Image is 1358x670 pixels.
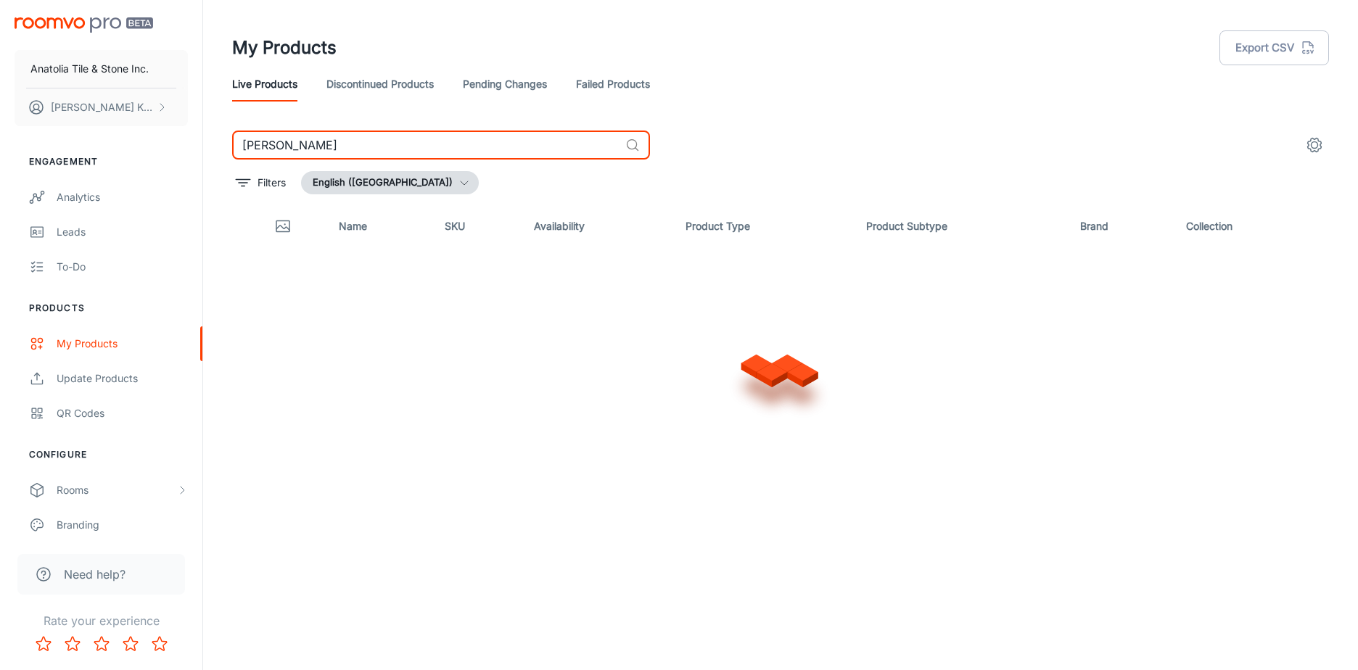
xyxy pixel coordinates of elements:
[274,218,292,235] svg: Thumbnail
[57,405,188,421] div: QR Codes
[232,35,337,61] h1: My Products
[433,206,522,247] th: SKU
[327,206,433,247] th: Name
[57,517,188,533] div: Branding
[576,67,650,102] a: Failed Products
[57,259,188,275] div: To-do
[57,482,176,498] div: Rooms
[1069,206,1174,247] th: Brand
[326,67,434,102] a: Discontinued Products
[463,67,547,102] a: Pending Changes
[232,171,289,194] button: filter
[1174,206,1329,247] th: Collection
[57,224,188,240] div: Leads
[855,206,1069,247] th: Product Subtype
[58,629,87,658] button: Rate 2 star
[258,175,286,191] p: Filters
[1219,30,1329,65] button: Export CSV
[57,189,188,205] div: Analytics
[15,50,188,88] button: Anatolia Tile & Stone Inc.
[15,17,153,33] img: Roomvo PRO Beta
[57,371,188,386] div: Update Products
[301,171,479,194] button: English ([GEOGRAPHIC_DATA])
[29,629,58,658] button: Rate 1 star
[674,206,854,247] th: Product Type
[15,88,188,126] button: [PERSON_NAME] Kundargi
[12,612,191,629] p: Rate your experience
[1300,131,1329,160] button: settings
[64,566,125,583] span: Need help?
[232,131,620,160] input: Search
[145,629,174,658] button: Rate 5 star
[30,61,149,77] p: Anatolia Tile & Stone Inc.
[51,99,153,115] p: [PERSON_NAME] Kundargi
[522,206,674,247] th: Availability
[87,629,116,658] button: Rate 3 star
[57,336,188,352] div: My Products
[116,629,145,658] button: Rate 4 star
[232,67,297,102] a: Live Products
